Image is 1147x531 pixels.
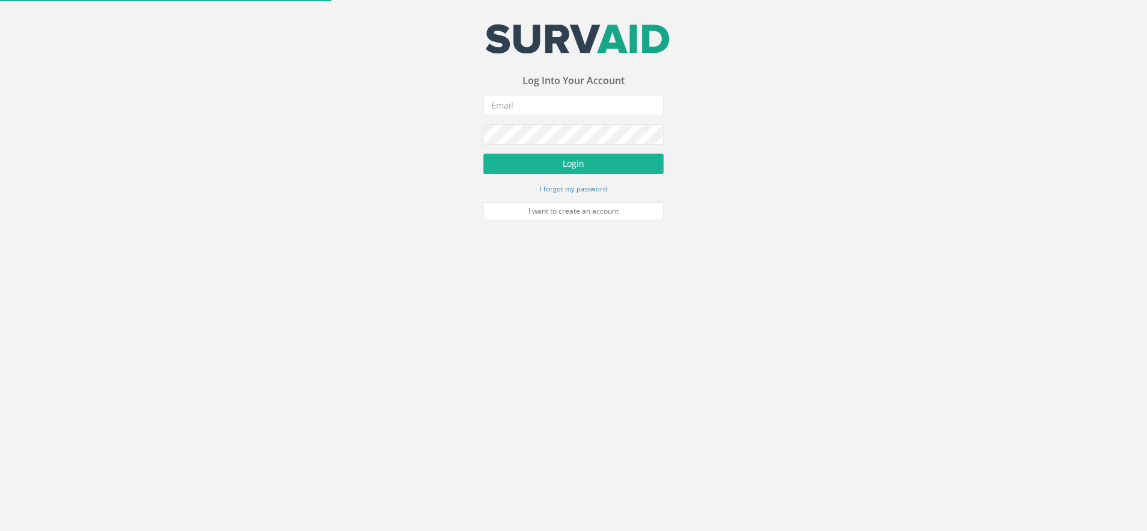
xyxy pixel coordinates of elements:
[483,202,664,220] a: I want to create an account
[483,154,664,174] button: Login
[483,95,664,115] input: Email
[483,76,664,86] h3: Log Into Your Account
[540,183,607,194] a: I forgot my password
[540,184,607,193] small: I forgot my password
